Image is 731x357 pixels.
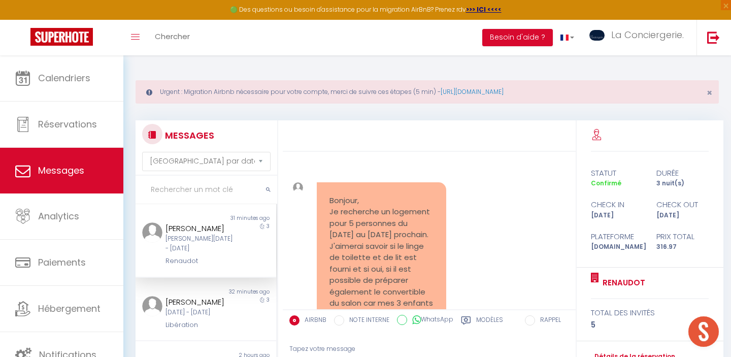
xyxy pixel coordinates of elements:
span: Chercher [155,31,190,42]
div: 31 minutes ago [206,214,276,222]
div: durée [650,167,715,179]
label: Modèles [476,315,503,328]
a: [URL][DOMAIN_NAME] [441,87,504,96]
img: ... [142,296,162,316]
div: [PERSON_NAME] [165,222,234,235]
span: 3 [267,296,270,304]
div: total des invités [591,307,709,319]
div: check in [584,199,650,211]
img: logout [707,31,720,44]
div: Plateforme [584,231,650,243]
div: 316.97 [650,242,715,252]
img: Super Booking [30,28,93,46]
h3: MESSAGES [162,124,214,147]
span: Réservations [38,118,97,131]
a: Renaudot [599,277,645,289]
img: ... [142,222,162,243]
span: La Conciergerie. [611,28,684,41]
label: RAPPEL [535,315,561,327]
span: Messages [38,164,84,177]
div: Ouvrir le chat [688,316,719,347]
div: Urgent : Migration Airbnb nécessaire pour votre compte, merci de suivre ces étapes (5 min) - [136,80,719,104]
span: Paiements [38,256,86,269]
img: ... [293,182,304,193]
div: check out [650,199,715,211]
div: 5 [591,319,709,331]
img: ... [589,30,605,41]
a: ... La Conciergerie. [582,20,696,55]
button: Close [707,88,712,98]
div: [DATE] - [DATE] [165,308,234,317]
label: WhatsApp [407,315,453,326]
div: statut [584,167,650,179]
div: [PERSON_NAME][DATE] - [DATE] [165,234,234,253]
a: >>> ICI <<<< [466,5,502,14]
div: [PERSON_NAME] [165,296,234,308]
div: [DOMAIN_NAME] [584,242,650,252]
div: 3 nuit(s) [650,179,715,188]
div: Renaudot [165,256,234,266]
div: Prix total [650,231,715,243]
label: NOTE INTERNE [344,315,389,327]
div: Libération [165,320,234,330]
input: Rechercher un mot clé [136,176,277,204]
span: Confirmé [591,179,621,187]
div: [DATE] [650,211,715,220]
div: [DATE] [584,211,650,220]
span: Analytics [38,210,79,222]
div: 32 minutes ago [206,288,276,296]
button: Besoin d'aide ? [482,29,553,46]
span: 3 [267,222,270,230]
span: Calendriers [38,72,90,84]
a: Chercher [147,20,197,55]
label: AIRBNB [300,315,326,327]
span: Hébergement [38,302,101,315]
span: × [707,86,712,99]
